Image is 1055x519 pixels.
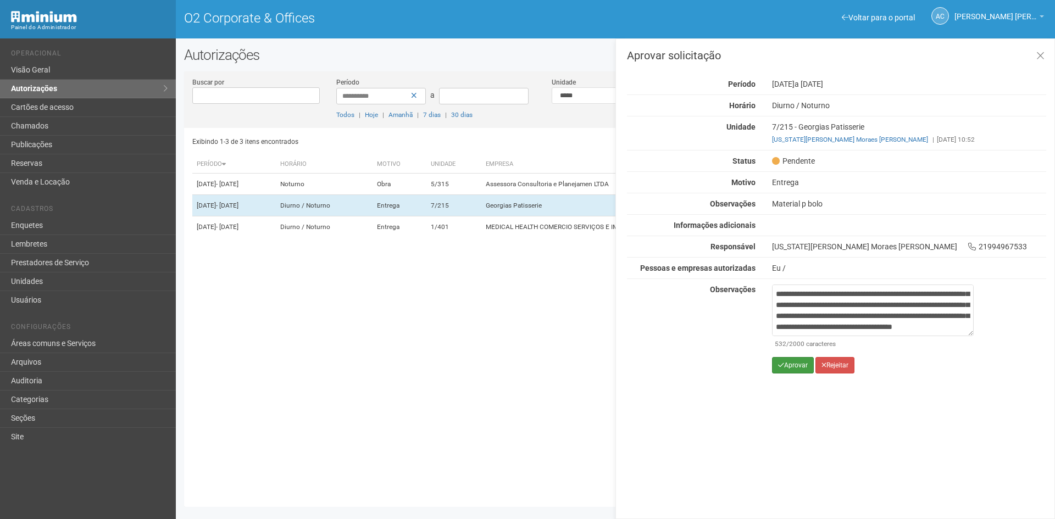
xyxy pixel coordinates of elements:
[216,223,238,231] span: - [DATE]
[674,221,756,230] strong: Informações adicionais
[373,195,426,216] td: Entrega
[192,77,224,87] label: Buscar por
[451,111,473,119] a: 30 dias
[276,195,373,216] td: Diurno / Noturno
[373,216,426,238] td: Entrega
[192,174,276,195] td: [DATE]
[710,199,756,208] strong: Observações
[192,216,276,238] td: [DATE]
[842,13,915,22] a: Voltar para o portal
[772,263,1046,273] div: Eu /
[276,155,373,174] th: Horário
[336,77,359,87] label: Período
[373,155,426,174] th: Motivo
[11,49,168,61] li: Operacional
[184,47,1047,63] h2: Autorizações
[192,195,276,216] td: [DATE]
[1029,44,1052,68] a: Fechar
[710,285,756,294] strong: Observações
[481,195,798,216] td: Georgias Patisserie
[426,174,482,195] td: 5/315
[710,242,756,251] strong: Responsável
[815,357,854,373] button: Rejeitar
[764,122,1054,144] div: 7/215 - Georgias Patisserie
[764,199,1054,209] div: Material p bolo
[184,11,607,25] h1: O2 Corporate & Offices
[732,157,756,165] strong: Status
[931,7,949,25] a: AC
[772,156,815,166] span: Pendente
[423,111,441,119] a: 7 dias
[764,101,1054,110] div: Diurno / Noturno
[336,111,354,119] a: Todos
[481,174,798,195] td: Assessora Consultoria e Planejamen LTDA
[772,135,1046,144] div: [DATE] 10:52
[276,174,373,195] td: Noturno
[481,216,798,238] td: MEDICAL HEALTH COMERCIO SERVIÇOS E IMPORTAÇÃO LTDA
[426,195,482,216] td: 7/215
[430,91,435,99] span: a
[11,11,77,23] img: Minium
[775,339,971,349] div: /2000 caracteres
[216,202,238,209] span: - [DATE]
[764,177,1054,187] div: Entrega
[216,180,238,188] span: - [DATE]
[764,242,1054,252] div: [US_STATE][PERSON_NAME] Moraes [PERSON_NAME] 21994967533
[445,111,447,119] span: |
[640,264,756,272] strong: Pessoas e empresas autorizadas
[11,23,168,32] div: Painel do Administrador
[426,216,482,238] td: 1/401
[728,80,756,88] strong: Período
[729,101,756,110] strong: Horário
[382,111,384,119] span: |
[954,14,1044,23] a: [PERSON_NAME] [PERSON_NAME]
[359,111,360,119] span: |
[795,80,823,88] span: a [DATE]
[731,178,756,187] strong: Motivo
[388,111,413,119] a: Amanhã
[11,205,168,216] li: Cadastros
[481,155,798,174] th: Empresa
[772,136,928,143] a: [US_STATE][PERSON_NAME] Moraes [PERSON_NAME]
[954,2,1037,21] span: Ana Carla de Carvalho Silva
[932,136,934,143] span: |
[775,340,786,348] span: 532
[11,323,168,334] li: Configurações
[365,111,378,119] a: Hoje
[726,122,756,131] strong: Unidade
[627,50,1046,61] h3: Aprovar solicitação
[192,133,612,150] div: Exibindo 1-3 de 3 itens encontrados
[192,155,276,174] th: Período
[552,77,576,87] label: Unidade
[764,79,1054,89] div: [DATE]
[276,216,373,238] td: Diurno / Noturno
[772,357,814,373] button: Aprovar
[417,111,419,119] span: |
[426,155,482,174] th: Unidade
[373,174,426,195] td: Obra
